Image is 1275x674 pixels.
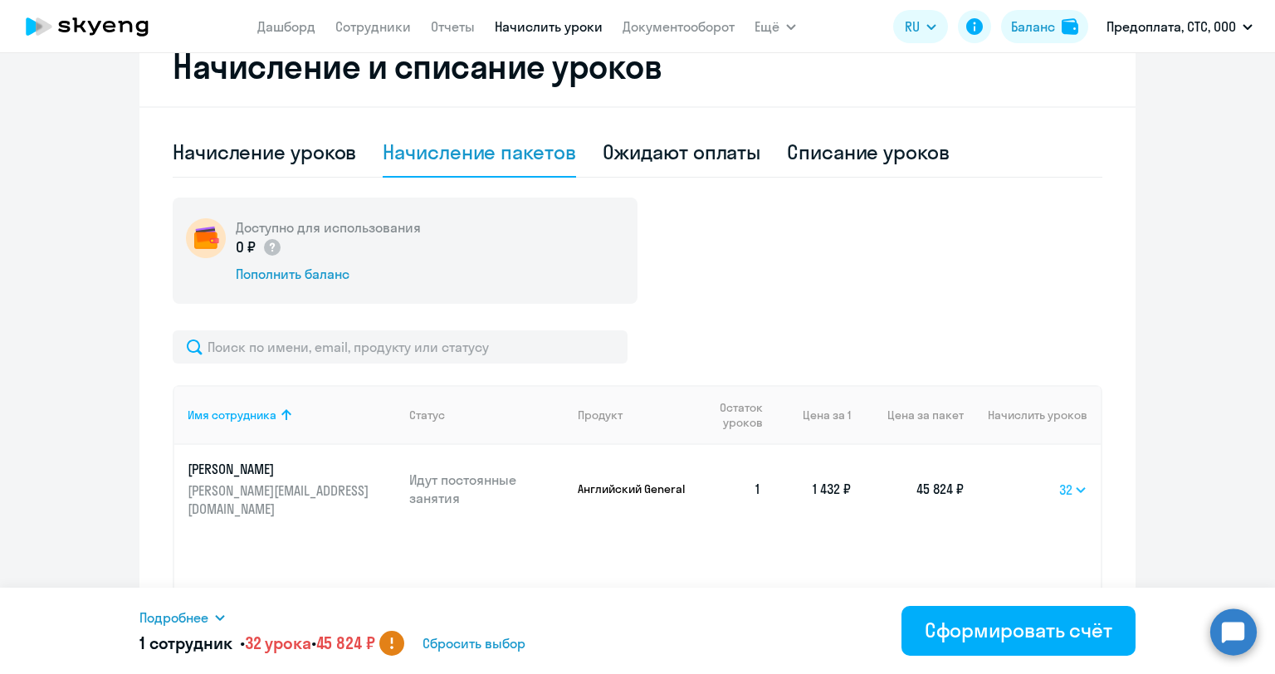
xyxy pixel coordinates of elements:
div: Продукт [578,408,623,422]
p: Идут постоянные занятия [409,471,565,507]
th: Цена за пакет [851,385,964,445]
span: 45 824 ₽ [316,632,375,653]
div: Пополнить баланс [236,265,421,283]
input: Поиск по имени, email, продукту или статусу [173,330,628,364]
h5: Доступно для использования [236,218,421,237]
div: Сформировать счёт [925,617,1112,643]
div: Имя сотрудника [188,408,276,422]
span: Ещё [755,17,779,37]
a: Отчеты [431,18,475,35]
td: 45 824 ₽ [851,445,964,533]
div: Имя сотрудника [188,408,396,422]
div: Ожидают оплаты [603,139,761,165]
div: Остаток уроков [703,400,774,430]
button: Балансbalance [1001,10,1088,43]
span: 32 урока [245,632,311,653]
button: Ещё [755,10,796,43]
a: Начислить уроки [495,18,603,35]
p: 0 ₽ [236,237,282,258]
div: Начисление пакетов [383,139,575,165]
p: [PERSON_NAME] [188,460,374,478]
h2: Начисление и списание уроков [173,46,1102,86]
span: Подробнее [139,608,208,628]
img: balance [1062,18,1078,35]
th: Цена за 1 [774,385,851,445]
td: 1 [690,445,774,533]
button: RU [893,10,948,43]
a: Документооборот [623,18,735,35]
span: Сбросить выбор [423,633,525,653]
span: RU [905,17,920,37]
a: Сотрудники [335,18,411,35]
p: Английский General [578,481,690,496]
h5: 1 сотрудник • • [139,632,374,655]
a: [PERSON_NAME][PERSON_NAME][EMAIL_ADDRESS][DOMAIN_NAME] [188,460,396,518]
p: [PERSON_NAME][EMAIL_ADDRESS][DOMAIN_NAME] [188,481,374,518]
th: Начислить уроков [964,385,1101,445]
img: wallet-circle.png [186,218,226,258]
td: 1 432 ₽ [774,445,851,533]
p: Предоплата, СТС, ООО [1106,17,1236,37]
button: Предоплата, СТС, ООО [1098,7,1261,46]
a: Дашборд [257,18,315,35]
div: Баланс [1011,17,1055,37]
div: Статус [409,408,565,422]
span: Остаток уроков [703,400,762,430]
div: Начисление уроков [173,139,356,165]
button: Сформировать счёт [901,606,1136,656]
div: Продукт [578,408,690,422]
div: Статус [409,408,445,422]
div: Списание уроков [787,139,950,165]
